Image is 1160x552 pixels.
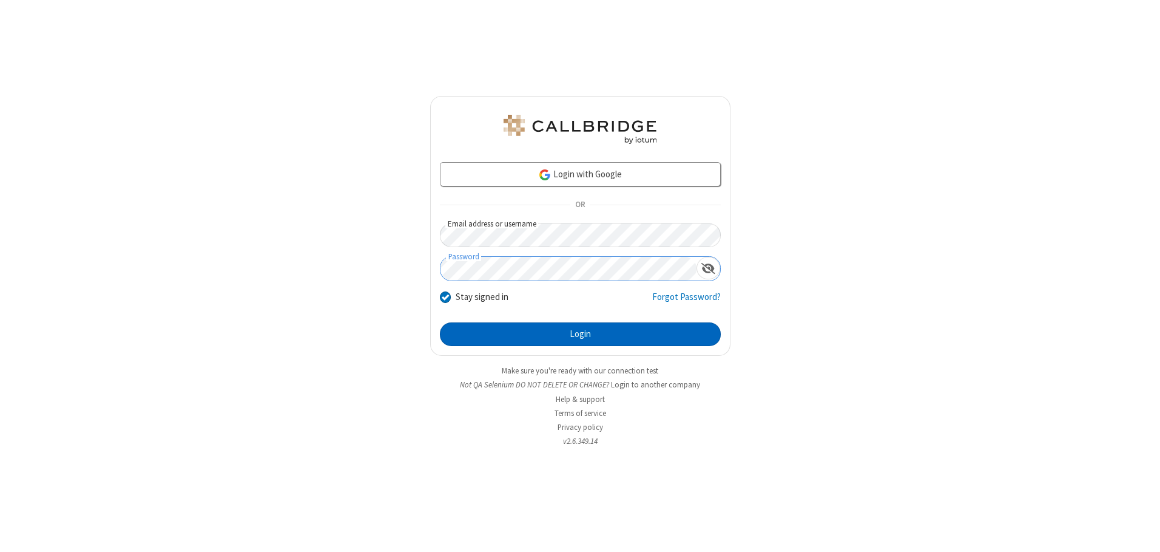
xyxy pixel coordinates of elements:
div: Show password [696,257,720,279]
li: v2.6.349.14 [430,435,730,447]
a: Help & support [556,394,605,404]
a: Make sure you're ready with our connection test [502,366,658,376]
label: Stay signed in [456,290,508,304]
button: Login to another company [611,379,700,390]
a: Terms of service [555,408,606,418]
a: Privacy policy [558,422,603,432]
input: Email address or username [440,223,721,247]
button: Login [440,322,721,347]
img: QA Selenium DO NOT DELETE OR CHANGE [501,115,659,144]
a: Login with Google [440,162,721,186]
span: OR [570,197,590,214]
a: Forgot Password? [652,290,721,313]
img: google-icon.png [538,168,551,182]
input: Password [440,257,696,281]
li: Not QA Selenium DO NOT DELETE OR CHANGE? [430,379,730,390]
